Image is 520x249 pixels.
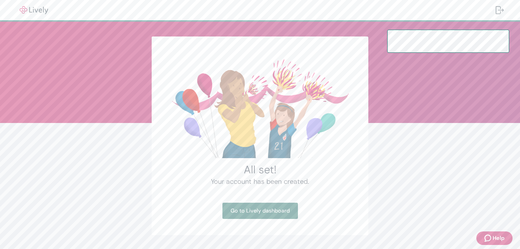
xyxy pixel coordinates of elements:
img: Lively [15,6,53,14]
h2: All set! [168,163,352,176]
svg: Zendesk support icon [484,234,493,242]
button: Log out [490,2,509,18]
h4: Your account has been created. [168,176,352,186]
span: Help [493,234,504,242]
a: Go to Lively dashboard [222,203,298,219]
button: Zendesk support iconHelp [476,231,513,245]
